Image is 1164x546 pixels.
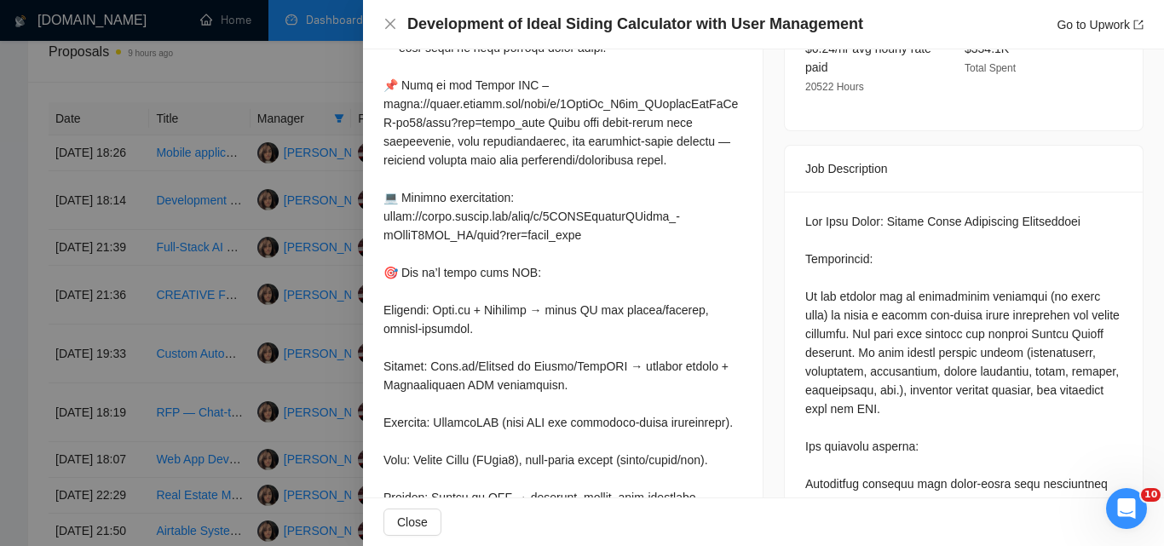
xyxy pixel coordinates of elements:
span: 10 [1141,488,1161,502]
button: Close [383,17,397,32]
a: Go to Upworkexport [1057,18,1144,32]
span: Close [397,513,428,532]
span: export [1133,20,1144,30]
h4: Development of Ideal Siding Calculator with User Management [407,14,863,35]
button: Close [383,509,441,536]
div: Job Description [805,146,1122,192]
span: close [383,17,397,31]
span: 20522 Hours [805,81,864,93]
iframe: Intercom live chat [1106,488,1147,529]
span: Total Spent [965,62,1016,74]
